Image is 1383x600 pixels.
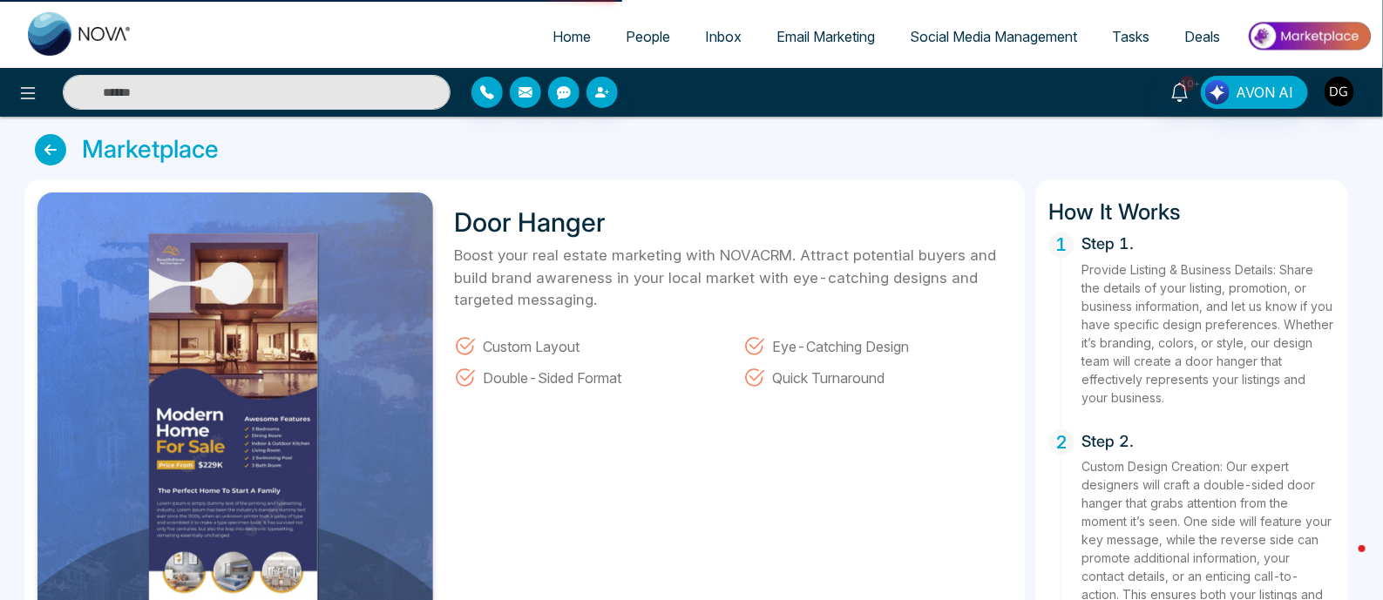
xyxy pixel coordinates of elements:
img: Nova CRM Logo [28,12,132,56]
p: Provide Listing & Business Details: Share the details of your listing, promotion, or business inf... [1081,260,1335,407]
iframe: Intercom live chat [1324,541,1366,583]
span: 2 [1048,429,1075,455]
span: Double-Sided Format [483,366,621,388]
span: 1 [1048,232,1075,258]
img: User Avatar [1325,77,1354,106]
img: Lead Flow [1205,80,1230,104]
a: Social Media Management [892,20,1095,53]
span: People [626,28,670,45]
h5: Step 2. [1081,429,1335,451]
h5: Step 1. [1081,232,1335,253]
span: Tasks [1112,28,1149,45]
a: Tasks [1095,20,1167,53]
h3: Marketplace [82,135,219,165]
img: Market-place.gif [1246,17,1373,56]
span: Home [553,28,591,45]
span: Social Media Management [910,28,1077,45]
a: Inbox [688,20,759,53]
span: Eye-Catching Design [772,334,909,357]
span: Quick Turnaround [772,366,885,388]
a: Deals [1167,20,1237,53]
span: Inbox [705,28,742,45]
span: Email Marketing [776,28,875,45]
a: 10+ [1159,76,1201,106]
p: Boost your real estate marketing with NOVACRM. Attract potential buyers and build brand awareness... [454,245,1012,312]
a: Home [535,20,608,53]
a: People [608,20,688,53]
span: Custom Layout [483,334,580,357]
span: AVON AI [1236,82,1293,103]
h3: How It Works [1048,192,1335,225]
span: Deals [1184,28,1220,45]
button: AVON AI [1201,76,1308,109]
a: Email Marketing [759,20,892,53]
h1: Door Hanger [454,206,672,238]
span: 10+ [1180,76,1196,91]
